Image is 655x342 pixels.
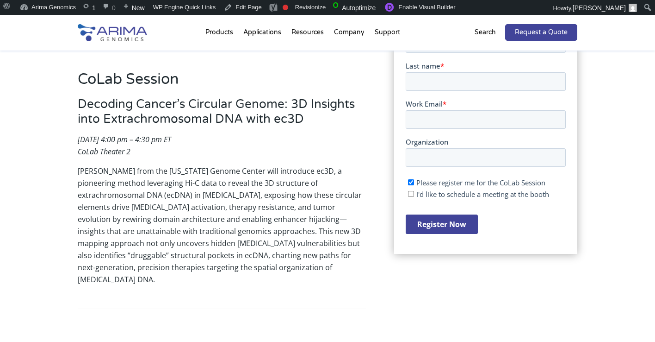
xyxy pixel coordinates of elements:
[283,5,288,10] div: Focus keyphrase not set
[406,23,566,242] iframe: Form 1
[78,134,171,145] em: [DATE] 4:00 pm – 4:30 pm ET
[573,4,626,12] span: [PERSON_NAME]
[505,24,577,41] a: Request a Quote
[78,69,366,97] h2: CoLab Session
[78,97,366,133] h3: Decoding Cancer’s Circular Genome: 3D Insights into Extrachromosomal DNA with ec3D
[78,24,147,41] img: Arima-Genomics-logo
[475,26,496,38] p: Search
[78,165,366,285] p: [PERSON_NAME] from the [US_STATE] Genome Center will introduce ec3D, a pioneering method leveragi...
[78,146,130,157] em: CoLab Theater 2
